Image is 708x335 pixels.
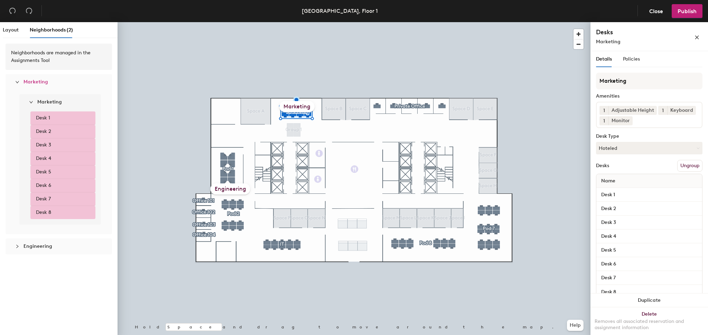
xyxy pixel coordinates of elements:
div: Marketing [11,74,106,90]
button: Duplicate [590,293,708,307]
button: 1 [658,106,667,115]
span: Desk 7 [36,195,51,203]
div: Keyboard [667,106,696,115]
span: Desk 1 [36,114,50,122]
div: Marketing [279,101,315,112]
button: Hoteled [596,142,702,154]
span: Desk 8 [36,209,51,216]
span: expanded [15,80,19,84]
span: Details [596,56,612,62]
span: 1 [603,117,605,125]
input: Unnamed desk [598,190,701,200]
div: Marketing [25,94,101,110]
button: Undo (⌘ + Z) [6,4,19,18]
span: Desk 5 [36,168,51,176]
span: undo [9,7,16,14]
div: Desk Type [596,134,702,139]
button: 1 [599,106,608,115]
span: Desk 4 [36,155,51,162]
span: Desk 2 [36,128,51,135]
div: [GEOGRAPHIC_DATA], Floor 1 [302,7,378,15]
span: Engineering [24,243,52,249]
button: Redo (⌘ + ⇧ + Z) [22,4,36,18]
div: Engineering [211,183,250,194]
h4: Desks [596,28,672,37]
strong: Marketing [37,99,62,105]
div: Monitor [608,116,633,125]
button: Publish [672,4,702,18]
input: Unnamed desk [598,259,701,269]
input: Unnamed desk [598,287,701,297]
input: Unnamed desk [598,232,701,241]
input: Unnamed desk [598,245,701,255]
button: Help [567,320,584,331]
span: Desk 3 [36,141,51,149]
button: Close [643,4,669,18]
div: Adjustable Height [608,106,657,115]
input: Unnamed desk [598,218,701,227]
button: 1 [599,116,608,125]
div: Removes all associated reservation and assignment information [595,318,704,331]
div: Engineering [11,238,106,254]
span: Marketing [596,39,621,45]
span: 1 [603,107,605,114]
input: Unnamed desk [598,273,701,283]
span: Desk 6 [36,182,51,189]
span: expanded [29,100,33,104]
span: collapsed [15,244,19,248]
div: Amenities [596,93,702,99]
span: Name [598,175,619,187]
span: Marketing [24,79,48,85]
div: Desks [596,163,609,169]
span: Close [649,8,663,15]
span: Publish [678,8,697,15]
span: Policies [623,56,640,62]
span: 1 [662,107,664,114]
button: Ungroup [677,160,702,172]
span: close [695,35,699,40]
input: Unnamed desk [598,204,701,214]
span: Layout [3,27,19,33]
div: Neighborhoods are managed in the Assignments Tool [11,49,106,64]
span: Neighborhoods (2) [30,27,73,33]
